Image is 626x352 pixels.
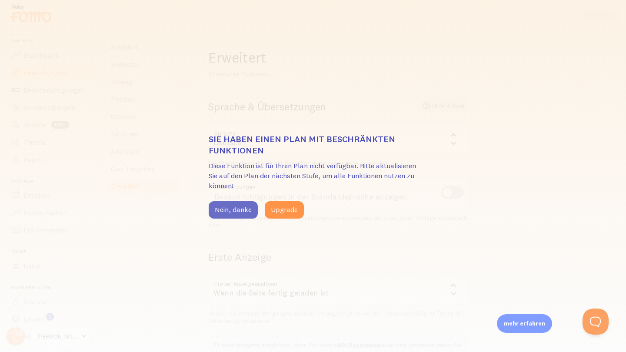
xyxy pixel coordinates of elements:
h3: SIE HABEN EINEN PLAN MIT BESCHRÄNKTEN FUNKTIONEN [209,133,417,156]
p: Diese Funktion ist für Ihren Plan nicht verfügbar. Bitte aktualisieren Sie auf den Plan der nächs... [209,161,417,191]
iframe: Help Scout Beacon - Offen [583,309,609,335]
p: mehr erfahren [504,319,545,328]
button: Nein, danke [209,201,258,219]
div: mehr erfahren [497,314,552,333]
button: Upgrade [265,201,304,219]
